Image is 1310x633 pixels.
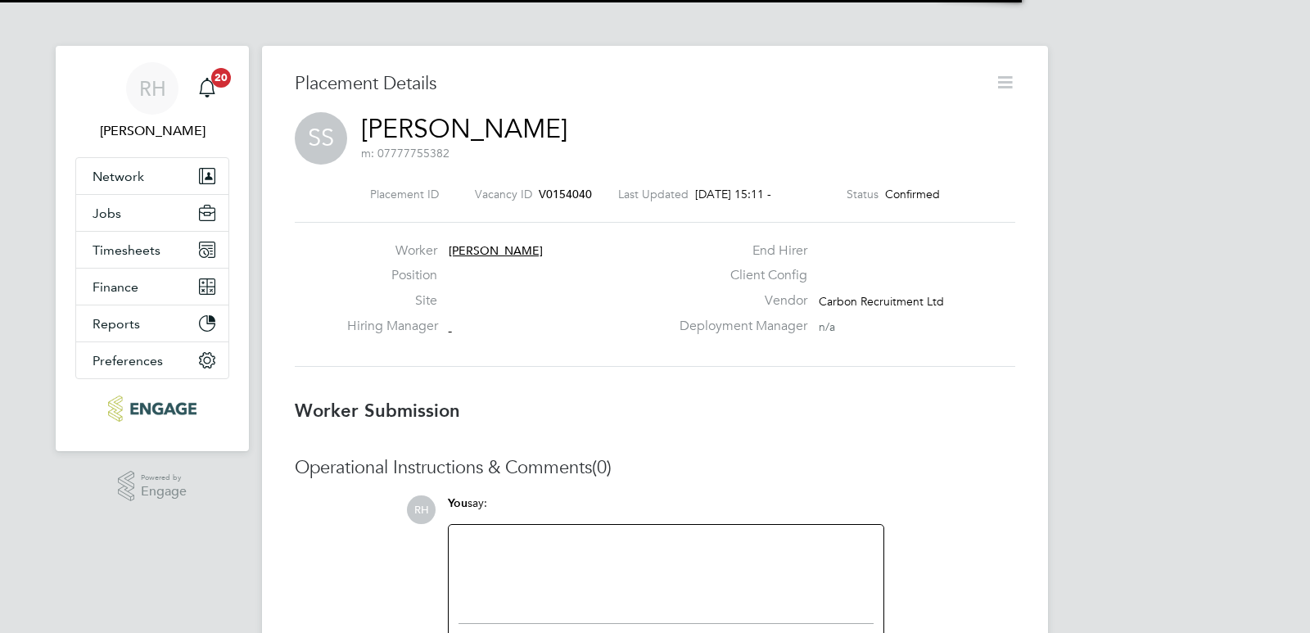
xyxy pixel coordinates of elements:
span: Powered by [141,471,187,485]
div: say: [448,495,884,524]
span: m: 07777755382 [361,146,449,161]
span: RH [139,78,166,99]
label: Vacancy ID [475,187,532,201]
label: Site [347,292,437,310]
label: Hiring Manager [347,318,437,335]
span: SS [295,112,347,165]
button: Preferences [76,342,228,378]
span: 20 [211,68,231,88]
span: RH [407,495,436,524]
a: Powered byEngage [118,471,187,502]
label: Status [847,187,879,201]
a: Go to home page [75,396,229,422]
button: Jobs [76,195,228,231]
button: Timesheets [76,232,228,268]
label: Last Updated [618,187,689,201]
span: Timesheets [93,242,160,258]
span: [DATE] 15:11 - [695,187,771,201]
a: [PERSON_NAME] [361,113,567,145]
span: Confirmed [885,187,940,201]
h3: Placement Details [295,72,982,96]
img: ncclondon-logo-retina.png [108,396,196,422]
span: Rufena Haque [75,121,229,141]
span: n/a [819,319,835,334]
span: Engage [141,485,187,499]
span: Preferences [93,353,163,368]
span: Network [93,169,144,184]
label: Deployment Manager [670,318,807,335]
span: V0154040 [539,187,592,201]
span: Jobs [93,206,121,221]
span: Reports [93,316,140,332]
label: Client Config [670,267,807,284]
b: Worker Submission [295,400,460,422]
nav: Main navigation [56,46,249,451]
button: Network [76,158,228,194]
a: 20 [191,62,224,115]
button: Reports [76,305,228,341]
button: Finance [76,269,228,305]
label: Worker [347,242,437,260]
label: Position [347,267,437,284]
span: (0) [592,456,612,478]
span: Carbon Recruitment Ltd [819,294,944,309]
label: Vendor [670,292,807,310]
span: [PERSON_NAME] [449,243,543,258]
span: You [448,496,468,510]
label: Placement ID [370,187,439,201]
h3: Operational Instructions & Comments [295,456,1015,480]
label: End Hirer [670,242,807,260]
a: RH[PERSON_NAME] [75,62,229,141]
span: Finance [93,279,138,295]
